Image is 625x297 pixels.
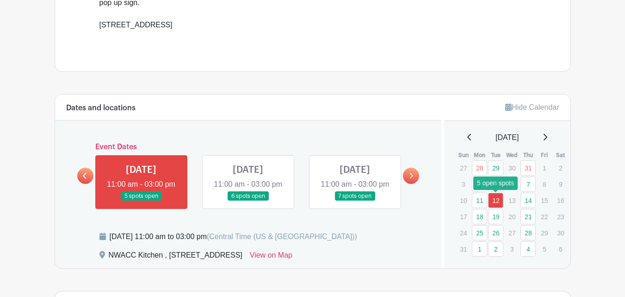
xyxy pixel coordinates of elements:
p: 27 [456,161,471,175]
p: 6 [553,242,568,256]
p: 5 [537,242,552,256]
a: 11 [472,193,487,208]
div: [DATE] 11:00 am to 03:00 pm [110,231,357,242]
p: 1 [537,161,552,175]
p: 8 [537,177,552,191]
p: 2 [553,161,568,175]
h6: Event Dates [93,143,403,152]
a: View on Map [250,250,292,265]
a: 31 [520,160,536,176]
div: [STREET_ADDRESS] [99,19,526,42]
th: Fri [536,151,552,160]
a: 7 [520,177,536,192]
p: 15 [537,193,552,208]
th: Sat [552,151,569,160]
a: 14 [520,193,536,208]
p: 20 [504,209,520,224]
a: 29 [488,160,503,176]
span: (Central Time (US & [GEOGRAPHIC_DATA])) [207,233,357,240]
a: 28 [472,160,487,176]
p: 30 [553,226,568,240]
div: 5 open spots [473,177,518,190]
a: 4 [520,241,536,257]
a: 26 [488,225,503,240]
p: 27 [504,226,520,240]
p: 23 [553,209,568,224]
p: 30 [504,161,520,175]
div: NWACC Kitchen , [STREET_ADDRESS] [109,250,242,265]
a: Hide Calendar [505,103,559,111]
a: 2 [488,241,503,257]
th: Sun [455,151,471,160]
th: Mon [471,151,488,160]
p: 9 [553,177,568,191]
a: 12 [488,193,503,208]
a: 19 [488,209,503,224]
p: 13 [504,193,520,208]
span: [DATE] [495,132,519,143]
p: 17 [456,209,471,224]
p: 3 [456,177,471,191]
p: 3 [504,242,520,256]
p: 29 [537,226,552,240]
a: 1 [472,241,487,257]
a: 18 [472,209,487,224]
h6: Dates and locations [66,104,136,113]
th: Thu [520,151,536,160]
p: 10 [456,193,471,208]
p: 24 [456,226,471,240]
p: 22 [537,209,552,224]
a: 25 [472,225,487,240]
a: 4 [472,177,487,192]
th: Tue [488,151,504,160]
a: 28 [520,225,536,240]
a: 21 [520,209,536,224]
th: Wed [504,151,520,160]
p: 16 [553,193,568,208]
p: 31 [456,242,471,256]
